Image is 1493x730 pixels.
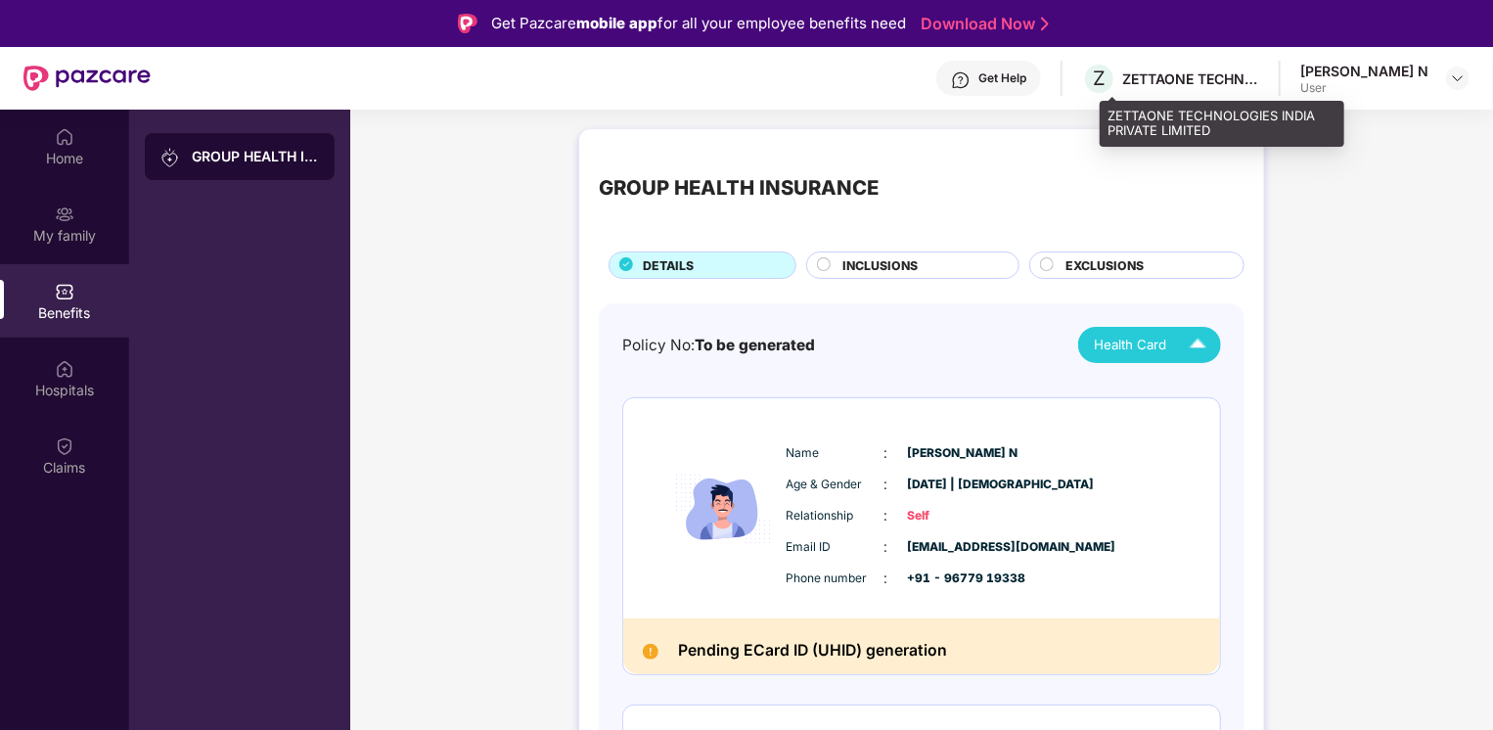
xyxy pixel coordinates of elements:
span: [PERSON_NAME] N [908,444,1006,463]
div: Get Help [978,70,1026,86]
span: Relationship [787,507,884,525]
span: To be generated [695,336,815,354]
span: Self [908,507,1006,525]
span: Email ID [787,538,884,557]
div: GROUP HEALTH INSURANCE [599,172,879,204]
span: Health Card [1094,335,1166,355]
img: svg+xml;base64,PHN2ZyB3aWR0aD0iMjAiIGhlaWdodD0iMjAiIHZpZXdCb3g9IjAgMCAyMCAyMCIgZmlsbD0ibm9uZSIgeG... [55,205,74,224]
img: svg+xml;base64,PHN2ZyBpZD0iSG9tZSIgeG1sbnM9Imh0dHA6Ly93d3cudzMub3JnLzIwMDAvc3ZnIiB3aWR0aD0iMjAiIG... [55,127,74,147]
img: svg+xml;base64,PHN2ZyBpZD0iQ2xhaW0iIHhtbG5zPSJodHRwOi8vd3d3LnczLm9yZy8yMDAwL3N2ZyIgd2lkdGg9IjIwIi... [55,436,74,456]
span: : [884,568,888,589]
img: Logo [458,14,477,33]
img: svg+xml;base64,PHN2ZyBpZD0iSGVscC0zMngzMiIgeG1sbnM9Imh0dHA6Ly93d3cudzMub3JnLzIwMDAvc3ZnIiB3aWR0aD... [951,70,971,90]
div: User [1300,80,1428,96]
div: Get Pazcare for all your employee benefits need [491,12,906,35]
span: +91 - 96779 19338 [908,570,1006,588]
span: INCLUSIONS [843,256,919,275]
span: : [884,442,888,464]
strong: mobile app [576,14,657,32]
div: ZETTAONE TECHNOLOGIES INDIA PRIVATE LIMITED [1122,69,1259,88]
span: : [884,536,888,558]
img: icon [664,423,782,596]
h2: Pending ECard ID (UHID) generation [678,638,947,664]
a: Download Now [921,14,1043,34]
div: ZETTAONE TECHNOLOGIES INDIA PRIVATE LIMITED [1100,101,1344,147]
span: [DATE] | [DEMOGRAPHIC_DATA] [908,476,1006,494]
img: Icuh8uwCUCF+XjCZyLQsAKiDCM9HiE6CMYmKQaPGkZKaA32CAAACiQcFBJY0IsAAAAASUVORK5CYII= [1181,328,1215,362]
span: [EMAIL_ADDRESS][DOMAIN_NAME] [908,538,1006,557]
div: [PERSON_NAME] N [1300,62,1428,80]
img: Pending [643,644,658,660]
img: Stroke [1041,14,1049,34]
img: svg+xml;base64,PHN2ZyBpZD0iRHJvcGRvd24tMzJ4MzIiIHhtbG5zPSJodHRwOi8vd3d3LnczLm9yZy8yMDAwL3N2ZyIgd2... [1450,70,1466,86]
span: Name [787,444,884,463]
img: svg+xml;base64,PHN2ZyB3aWR0aD0iMjAiIGhlaWdodD0iMjAiIHZpZXdCb3g9IjAgMCAyMCAyMCIgZmlsbD0ibm9uZSIgeG... [160,148,180,167]
button: Health Card [1078,327,1221,363]
span: Phone number [787,570,884,588]
span: Z [1093,67,1106,90]
span: Age & Gender [787,476,884,494]
div: GROUP HEALTH INSURANCE [192,147,319,166]
img: svg+xml;base64,PHN2ZyBpZD0iSG9zcGl0YWxzIiB4bWxucz0iaHR0cDovL3d3dy53My5vcmcvMjAwMC9zdmciIHdpZHRoPS... [55,359,74,379]
div: Policy No: [622,334,815,357]
span: : [884,474,888,495]
img: New Pazcare Logo [23,66,151,91]
span: : [884,505,888,526]
span: EXCLUSIONS [1065,256,1144,275]
img: svg+xml;base64,PHN2ZyBpZD0iQmVuZWZpdHMiIHhtbG5zPSJodHRwOi8vd3d3LnczLm9yZy8yMDAwL3N2ZyIgd2lkdGg9Ij... [55,282,74,301]
span: DETAILS [643,256,694,275]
